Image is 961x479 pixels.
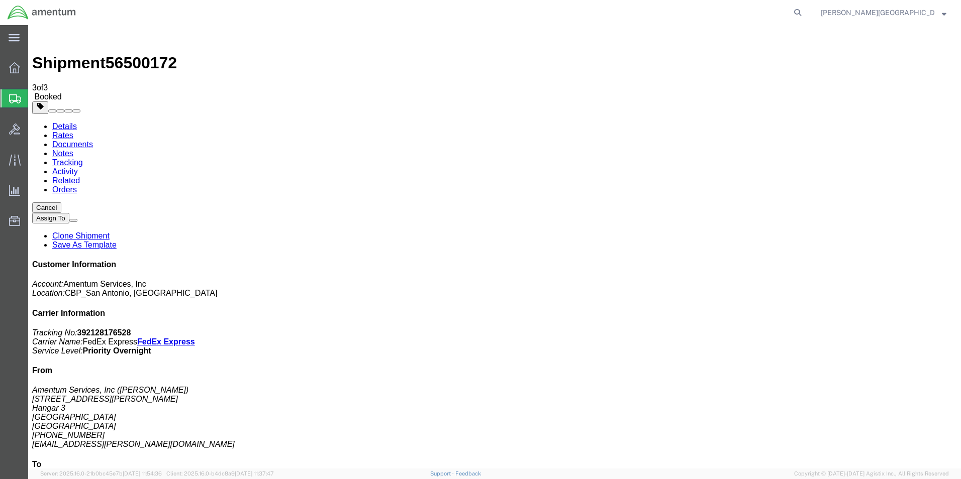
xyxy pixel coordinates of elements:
[820,7,947,19] button: [PERSON_NAME][GEOGRAPHIC_DATA]
[4,235,929,244] h4: Customer Information
[123,470,162,476] span: [DATE] 11:54:36
[4,361,929,424] address: Amentum Services, Inc ([PERSON_NAME]) [STREET_ADDRESS][PERSON_NAME] Hangar 3 [GEOGRAPHIC_DATA] [P...
[7,5,76,20] img: logo
[24,106,45,114] a: Rates
[4,312,54,321] i: Carrier Name:
[55,321,123,330] b: Priority Overnight
[24,206,81,215] a: Clone Shipment
[455,470,481,476] a: Feedback
[821,7,935,18] span: ROMAN TRUJILLO
[4,255,929,273] p: CBP_San Antonio, [GEOGRAPHIC_DATA]
[4,321,55,330] i: Service Level:
[4,58,929,67] div: of
[15,58,20,67] span: 3
[24,97,49,105] a: Details
[4,284,929,293] h4: Carrier Information
[4,264,37,272] i: Location:
[4,255,35,263] i: Account:
[24,151,52,160] a: Related
[28,25,961,468] iframe: FS Legacy Container
[40,470,162,476] span: Server: 2025.16.0-21b0bc45e7b
[49,303,103,312] b: 392128176528
[4,341,929,350] h4: From
[794,469,949,478] span: Copyright © [DATE]-[DATE] Agistix Inc., All Rights Reserved
[4,58,9,67] span: 3
[109,312,167,321] a: FedEx Express
[430,470,455,476] a: Support
[24,215,88,224] a: Save As Template
[24,115,65,124] a: Documents
[4,177,33,188] button: Cancel
[166,470,274,476] span: Client: 2025.16.0-b4dc8a9
[24,133,55,142] a: Tracking
[24,160,49,169] a: Orders
[35,255,118,263] span: Amentum Services, Inc
[6,67,33,76] span: Booked
[4,303,49,312] i: Tracking No:
[24,142,50,151] a: Activity
[235,470,274,476] span: [DATE] 11:37:47
[24,124,45,133] a: Notes
[54,312,109,321] span: FedEx Express
[4,435,929,444] h4: To
[4,397,88,405] span: [GEOGRAPHIC_DATA]
[4,188,41,198] button: Assign To
[77,29,149,47] span: 56500172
